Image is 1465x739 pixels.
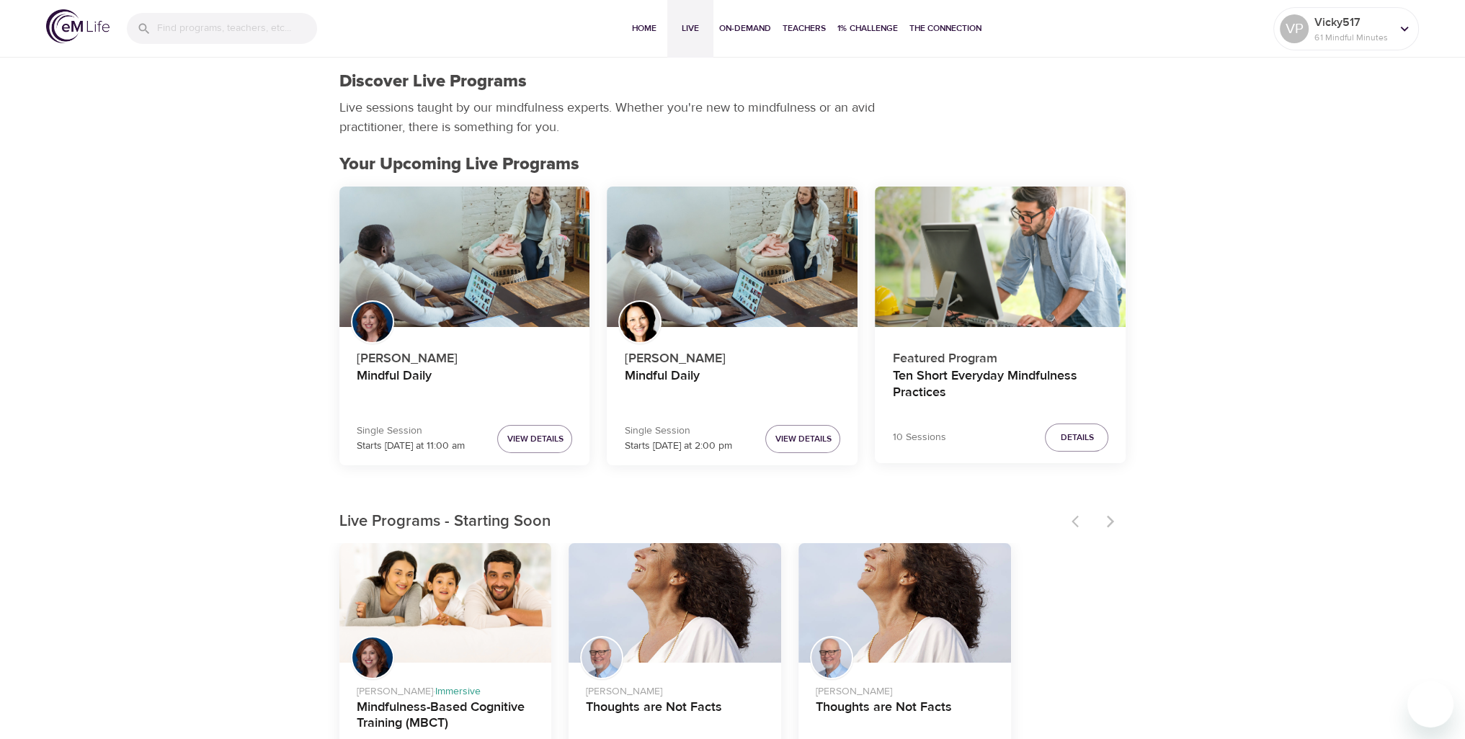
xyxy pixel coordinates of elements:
p: Starts [DATE] at 2:00 pm [624,439,731,454]
h1: Discover Live Programs [339,71,527,92]
p: [PERSON_NAME] [624,343,840,368]
img: logo [46,9,110,43]
span: Immersive [435,685,481,698]
button: Mindfulness-Based Cognitive Training (MBCT) [339,543,552,663]
span: The Connection [909,21,981,36]
h4: Mindfulness-Based Cognitive Training (MBCT) [357,699,535,734]
button: Details [1045,424,1108,452]
input: Find programs, teachers, etc... [157,13,317,44]
button: Ten Short Everyday Mindfulness Practices [875,187,1126,328]
p: [PERSON_NAME] [586,678,764,699]
p: Live sessions taught by our mindfulness experts. Whether you're new to mindfulness or an avid pra... [339,98,880,137]
h4: Thoughts are Not Facts [586,699,764,734]
h4: Ten Short Everyday Mindfulness Practices [892,368,1108,403]
h4: Mindful Daily [624,368,840,403]
p: Featured Program [892,343,1108,368]
button: Mindful Daily [607,187,858,328]
h2: Your Upcoming Live Programs [339,154,1126,175]
p: Starts [DATE] at 11:00 am [357,439,465,454]
p: Single Session [357,424,465,439]
span: Teachers [783,21,826,36]
p: [PERSON_NAME] [357,343,573,368]
span: Home [627,21,662,36]
h4: Mindful Daily [357,368,573,403]
p: Live Programs - Starting Soon [339,510,1063,534]
p: 61 Mindful Minutes [1314,31,1391,44]
span: Live [673,21,708,36]
span: Details [1060,430,1093,445]
span: On-Demand [719,21,771,36]
span: 1% Challenge [837,21,898,36]
button: View Details [497,425,572,453]
p: Vicky517 [1314,14,1391,31]
span: View Details [775,431,831,447]
p: 10 Sessions [892,430,945,445]
iframe: Button to launch messaging window [1407,681,1453,727]
p: [PERSON_NAME] · [357,678,535,699]
h4: Thoughts are Not Facts [816,699,994,734]
button: Thoughts are Not Facts [798,543,1011,663]
p: Single Session [624,424,731,439]
button: Thoughts are Not Facts [569,543,781,663]
div: VP [1280,14,1309,43]
p: [PERSON_NAME] [816,678,994,699]
button: Mindful Daily [339,187,590,328]
button: View Details [765,425,840,453]
span: View Details [507,431,563,447]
